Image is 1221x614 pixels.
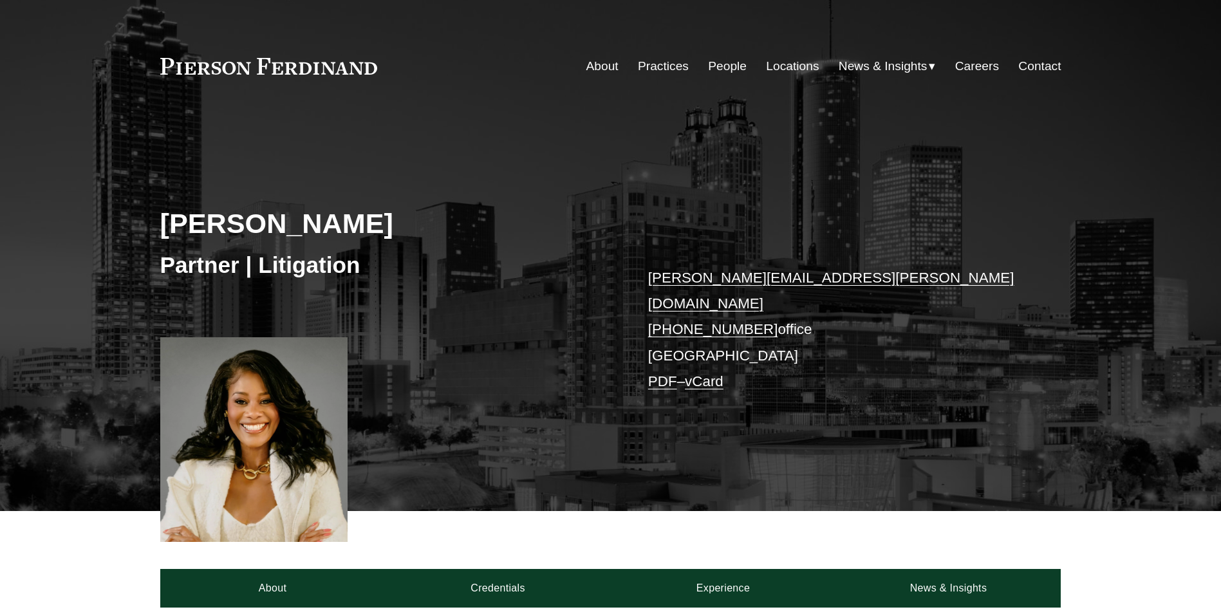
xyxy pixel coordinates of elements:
[648,270,1014,312] a: [PERSON_NAME][EMAIL_ADDRESS][PERSON_NAME][DOMAIN_NAME]
[839,54,936,79] a: folder dropdown
[160,207,611,240] h2: [PERSON_NAME]
[839,55,927,78] span: News & Insights
[586,54,619,79] a: About
[1018,54,1061,79] a: Contact
[766,54,819,79] a: Locations
[708,54,747,79] a: People
[611,569,836,608] a: Experience
[835,569,1061,608] a: News & Insights
[648,265,1023,395] p: office [GEOGRAPHIC_DATA] –
[160,569,386,608] a: About
[685,373,723,389] a: vCard
[955,54,999,79] a: Careers
[648,373,677,389] a: PDF
[386,569,611,608] a: Credentials
[160,251,611,279] h3: Partner | Litigation
[648,321,778,337] a: [PHONE_NUMBER]
[638,54,689,79] a: Practices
